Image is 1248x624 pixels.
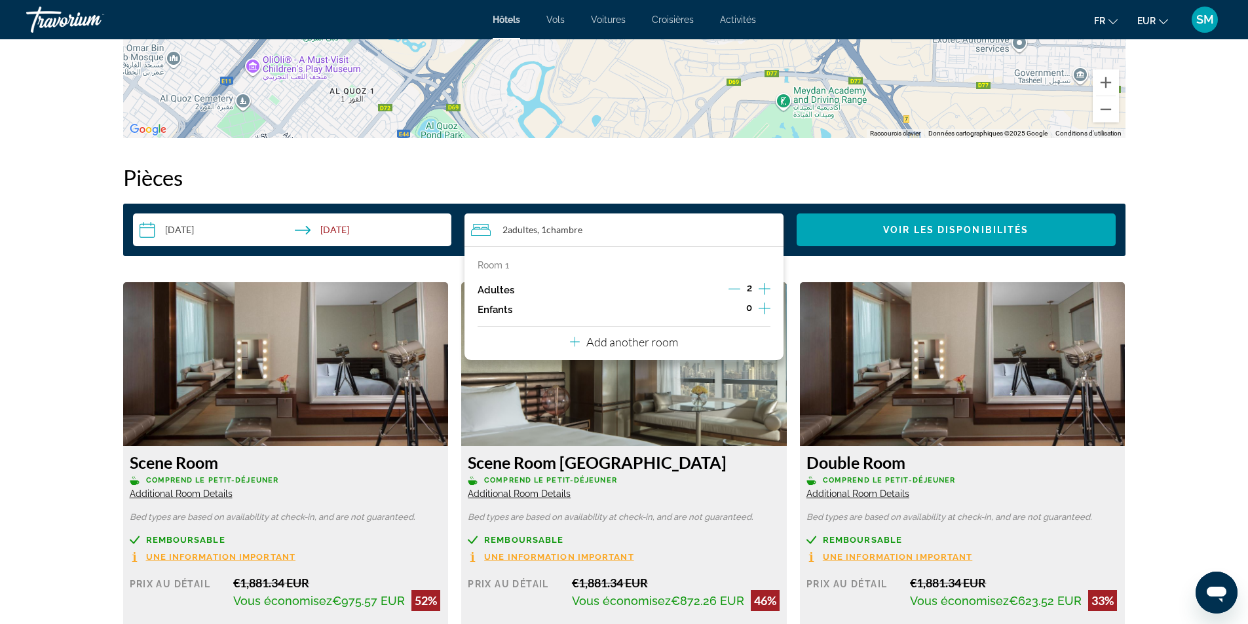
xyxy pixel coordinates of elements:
span: Remboursable [484,536,563,544]
span: Données cartographiques ©2025 Google [928,130,1048,137]
button: Une information important [130,551,296,562]
a: Activités [720,14,756,25]
div: 52% [411,590,440,611]
span: Adultes [508,224,537,235]
span: €975.57 EUR [332,594,405,608]
button: Raccourcis clavier [870,129,920,138]
button: Une information important [806,551,973,562]
span: Comprend le petit-déjeuner [146,476,279,485]
span: 0 [746,303,752,313]
img: Google [126,121,170,138]
a: Travorium [26,3,157,37]
button: Change currency [1137,11,1168,30]
div: Prix au détail [130,576,224,611]
span: Additional Room Details [468,488,571,499]
a: Remboursable [468,535,780,545]
a: Voitures [591,14,626,25]
a: Conditions d'utilisation (s'ouvre dans un nouvel onglet) [1055,130,1122,137]
button: Zoom avant [1093,69,1119,96]
span: €872.26 EUR [671,594,744,608]
span: Une information important [146,553,296,561]
h3: Double Room [806,452,1119,472]
a: Hôtels [493,14,520,25]
img: b98cc325-fd90-4a85-9cb3-9e056399d913.jpeg [461,282,787,446]
span: EUR [1137,16,1156,26]
span: Comprend le petit-déjeuner [823,476,956,485]
button: Increment children [759,300,770,320]
a: Remboursable [806,535,1119,545]
button: Add another room [570,327,678,354]
span: Vous économisez [572,594,671,608]
button: Increment adults [759,280,770,300]
span: Additional Room Details [806,488,909,499]
button: Travelers: 2 adults, 0 children [464,213,784,246]
span: Voir les disponibilités [883,225,1029,235]
button: Check-in date: Jan 20, 2026 Check-out date: Jan 27, 2026 [133,213,452,246]
a: Vols [546,14,565,25]
div: €1,881.34 EUR [910,576,1118,590]
span: Remboursable [146,536,225,544]
span: , 1 [537,225,582,235]
h3: Scene Room [GEOGRAPHIC_DATA] [468,452,780,472]
button: Decrement children [728,302,740,318]
p: Adultes [478,285,514,296]
span: 2 [747,283,752,293]
p: Enfants [478,304,512,316]
div: 46% [751,590,780,611]
h2: Pièces [123,164,1125,191]
a: Croisières [652,14,694,25]
p: Bed types are based on availability at check-in, and are not guaranteed. [806,513,1119,522]
span: 2 [502,225,537,235]
img: 4ab48ce5-3056-45da-ae4b-e2e0409117dd.jpeg [123,282,449,446]
p: Add another room [586,335,678,349]
img: 4ab48ce5-3056-45da-ae4b-e2e0409117dd.jpeg [800,282,1125,446]
div: Prix au détail [806,576,901,611]
button: Zoom arrière [1093,96,1119,122]
p: Room 1 [478,260,509,270]
span: SM [1196,13,1214,26]
div: €1,881.34 EUR [572,576,780,590]
button: Change language [1094,11,1118,30]
span: Comprend le petit-déjeuner [484,476,617,485]
p: Bed types are based on availability at check-in, and are not guaranteed. [468,513,780,522]
span: Vous économisez [233,594,332,608]
div: €1,881.34 EUR [233,576,442,590]
button: Decrement adults [728,282,740,298]
button: Une information important [468,551,634,562]
span: €623.52 EUR [1009,594,1082,608]
span: Une information important [484,553,634,561]
h3: Scene Room [130,452,442,472]
span: Additional Room Details [130,488,233,499]
span: fr [1094,16,1105,26]
button: User Menu [1188,6,1222,33]
span: Remboursable [823,536,902,544]
a: Remboursable [130,535,442,545]
span: Chambre [546,224,582,235]
iframe: Bouton de lancement de la fenêtre de messagerie [1196,572,1238,614]
span: Vous économisez [910,594,1009,608]
button: Voir les disponibilités [797,213,1116,246]
div: 33% [1088,590,1117,611]
div: Prix au détail [468,576,562,611]
a: Ouvrir cette zone dans Google Maps (dans une nouvelle fenêtre) [126,121,170,138]
div: Search widget [133,213,1116,246]
span: Une information important [823,553,973,561]
p: Bed types are based on availability at check-in, and are not guaranteed. [130,513,442,522]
